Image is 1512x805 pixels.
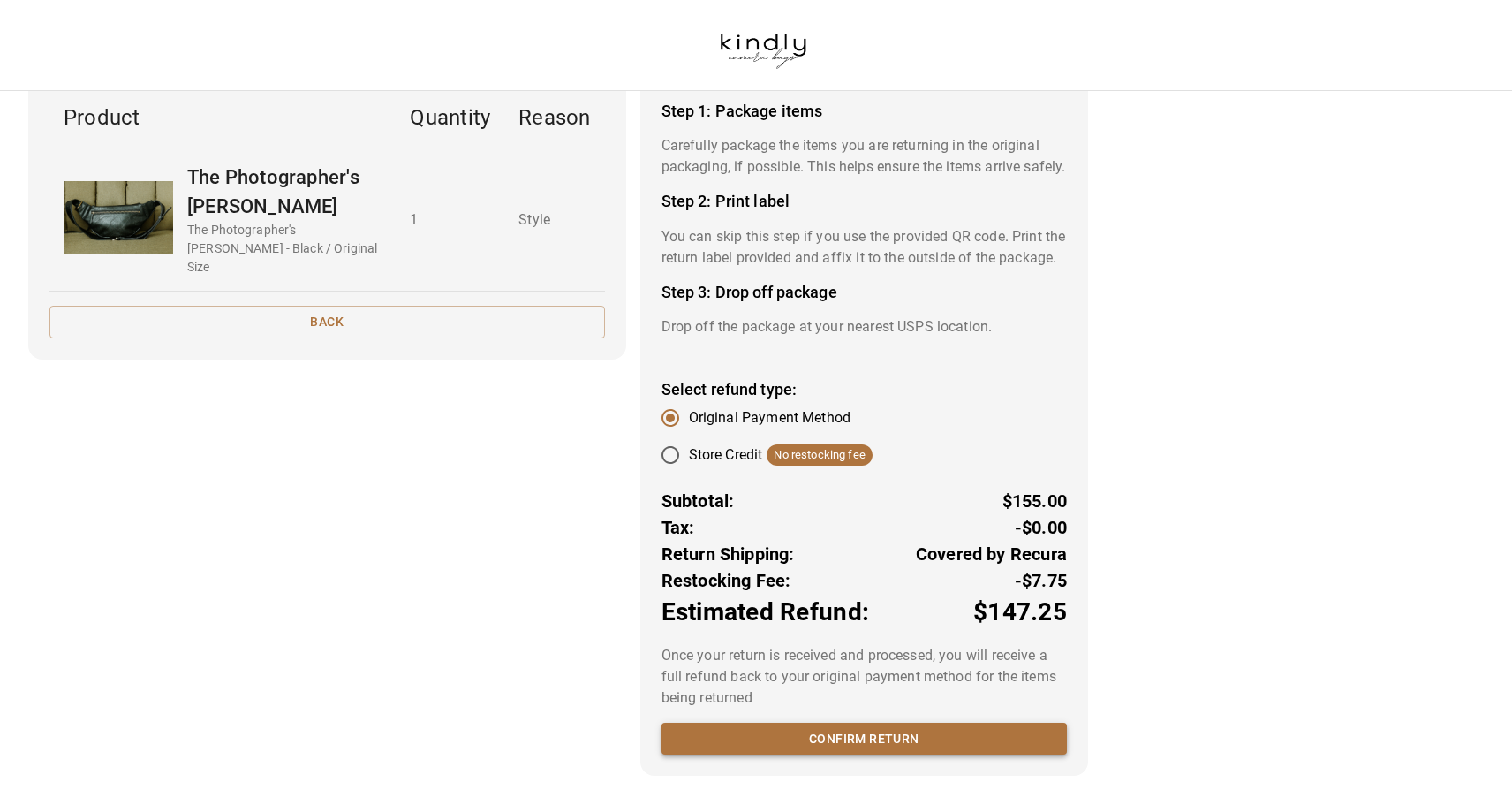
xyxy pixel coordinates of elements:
[1015,514,1067,541] p: -$0.00
[689,407,850,429] span: Original Payment Method
[661,135,1067,178] p: Carefully package the items you are returning in the original packaging, if possible. This helps ...
[1002,488,1067,514] p: $155.00
[410,209,490,231] p: 1
[661,102,1067,121] h4: Step 1: Package items
[187,221,382,277] p: The Photographer's [PERSON_NAME] - Black / Original Size
[661,541,795,567] p: Return Shipping:
[661,645,1067,709] p: Once your return is received and processed, you will receive a full refund back to your original ...
[410,102,490,133] p: Quantity
[973,594,1067,631] p: $147.25
[661,514,695,541] p: Tax:
[695,7,830,83] img: kindlycamerabags.myshopify.com-b37650f6-6cf4-42a0-a808-989f93ebecdf
[661,316,1067,338] p: Drop off the package at your nearest USPS location.
[767,446,873,464] span: No restocking fee
[661,192,1067,211] h4: Step 2: Print label
[518,102,590,133] p: Reason
[1015,567,1067,594] p: -$7.75
[187,163,382,221] p: The Photographer's [PERSON_NAME]
[661,723,1067,756] button: Confirm return
[661,283,1067,302] h4: Step 3: Drop off package
[689,444,873,466] div: Store Credit
[64,102,382,133] p: Product
[661,594,869,631] p: Estimated Refund:
[916,541,1067,567] p: Covered by Recura
[661,226,1067,269] p: You can skip this step if you use the provided QR code. Print the return label provided and affix...
[661,488,735,514] p: Subtotal:
[49,306,605,338] button: Back
[661,567,791,594] p: Restocking Fee:
[661,380,1067,399] h4: Select refund type:
[518,209,590,231] p: Style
